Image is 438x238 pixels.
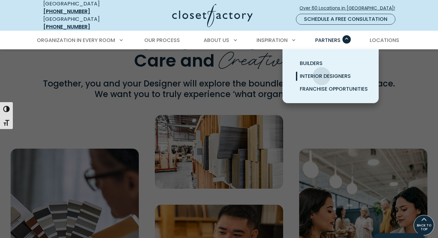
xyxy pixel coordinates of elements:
[299,3,400,14] a: Over 60 Locations in [GEOGRAPHIC_DATA]!
[144,37,180,44] span: Our Process
[315,37,341,44] span: Partners
[296,14,395,25] a: Schedule a Free Consultation
[37,37,115,44] span: Organization in Every Room
[300,60,323,67] span: Builders
[32,31,406,49] nav: Primary Menu
[300,85,368,93] span: Franchise Opportunities
[43,15,122,31] div: [GEOGRAPHIC_DATA]
[414,224,434,231] span: BACK TO TOP
[370,37,399,44] span: Locations
[43,8,90,15] a: [PHONE_NUMBER]
[257,37,288,44] span: Inspiration
[300,72,351,80] span: Interior Designers
[43,23,90,30] a: [PHONE_NUMBER]
[414,215,434,235] a: BACK TO TOP
[299,5,400,12] span: Over 60 Locations in [GEOGRAPHIC_DATA]!
[172,4,253,27] img: Closet Factory Logo
[282,49,379,103] ul: Partners submenu
[204,37,229,44] span: About Us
